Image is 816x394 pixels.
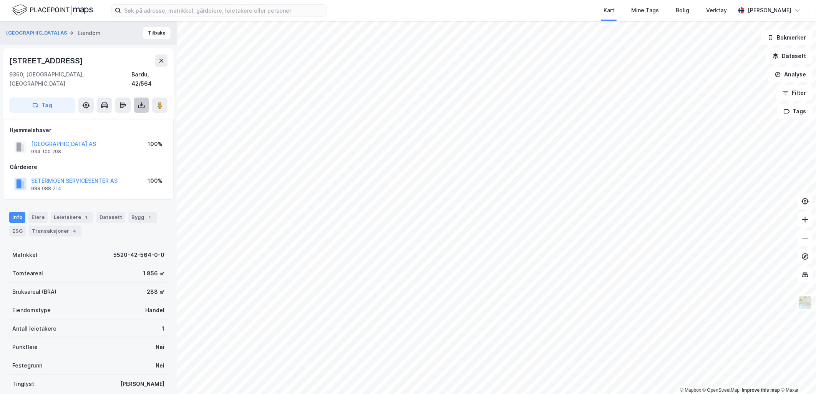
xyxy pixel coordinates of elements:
div: [PERSON_NAME] [748,6,791,15]
div: Kart [604,6,614,15]
div: 934 100 298 [31,149,61,155]
div: Nei [156,361,164,370]
div: 1 [162,324,164,333]
div: ESG [9,226,26,237]
div: Datasett [96,212,125,223]
button: Tag [9,98,75,113]
a: OpenStreetMap [703,387,740,393]
div: Punktleie [12,343,38,352]
div: Matrikkel [12,250,37,260]
button: Datasett [766,48,813,64]
div: Nei [156,343,164,352]
div: Bruksareal (BRA) [12,287,56,296]
button: Filter [776,85,813,101]
div: Eiere [28,212,48,223]
div: Transaksjoner [29,226,81,237]
div: 100% [148,139,163,149]
div: 288 ㎡ [147,287,164,296]
div: Eiendom [78,28,101,38]
div: Verktøy [706,6,727,15]
div: 100% [148,176,163,185]
div: Tomteareal [12,269,43,278]
button: [GEOGRAPHIC_DATA] AS [6,29,69,37]
img: Z [798,295,813,310]
div: Bolig [676,6,689,15]
iframe: Chat Widget [778,357,816,394]
div: Antall leietakere [12,324,56,333]
div: 4 [71,227,78,235]
div: Info [9,212,25,223]
div: [STREET_ADDRESS] [9,55,85,67]
div: [PERSON_NAME] [120,379,164,389]
div: Hjemmelshaver [10,126,167,135]
button: Bokmerker [761,30,813,45]
button: Tilbake [143,27,171,39]
div: Handel [145,306,164,315]
div: 1 [83,214,90,221]
button: Tags [777,104,813,119]
a: Mapbox [680,387,701,393]
div: 9360, [GEOGRAPHIC_DATA], [GEOGRAPHIC_DATA] [9,70,131,88]
div: 1 [146,214,154,221]
div: Gårdeiere [10,162,167,172]
input: Søk på adresse, matrikkel, gårdeiere, leietakere eller personer [121,5,326,16]
div: 1 856 ㎡ [143,269,164,278]
div: Leietakere [51,212,93,223]
div: Mine Tags [631,6,659,15]
button: Analyse [768,67,813,82]
a: Improve this map [742,387,780,393]
div: Bygg [128,212,157,223]
div: 988 088 714 [31,185,61,192]
div: Festegrunn [12,361,42,370]
div: Eiendomstype [12,306,51,315]
div: Tinglyst [12,379,34,389]
div: 5520-42-564-0-0 [113,250,164,260]
div: Bardu, 42/564 [131,70,168,88]
img: logo.f888ab2527a4732fd821a326f86c7f29.svg [12,3,93,17]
